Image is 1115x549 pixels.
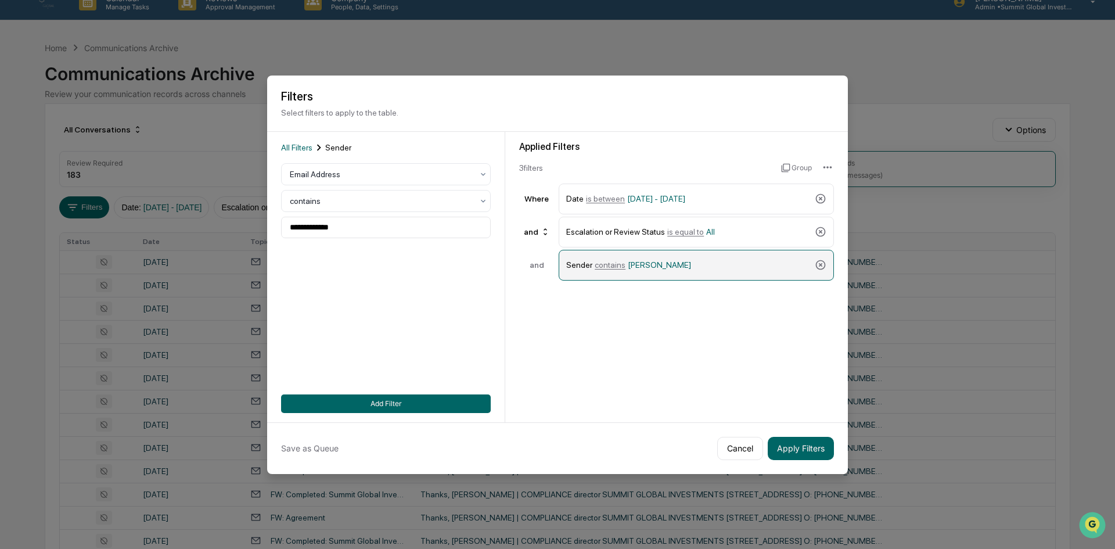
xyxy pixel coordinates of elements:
[519,194,554,203] div: Where
[519,223,555,241] div: and
[12,148,21,157] div: 🖐️
[197,92,211,106] button: Start new chat
[1078,511,1109,542] iframe: Open customer support
[96,146,144,158] span: Attestations
[7,164,78,185] a: 🔎Data Lookup
[325,143,351,152] span: Sender
[7,142,80,163] a: 🖐️Preclearance
[628,260,691,270] span: [PERSON_NAME]
[281,394,491,413] button: Add Filter
[586,194,625,203] span: is between
[595,260,625,270] span: contains
[116,197,141,206] span: Pylon
[23,168,73,180] span: Data Lookup
[281,89,834,103] h2: Filters
[706,227,715,236] span: All
[566,222,810,242] div: Escalation or Review Status
[627,194,685,203] span: [DATE] - [DATE]
[281,108,834,117] p: Select filters to apply to the table.
[80,142,149,163] a: 🗄️Attestations
[12,89,33,110] img: 1746055101610-c473b297-6a78-478c-a979-82029cc54cd1
[768,437,834,460] button: Apply Filters
[519,260,554,270] div: and
[667,227,704,236] span: is equal to
[82,196,141,206] a: Powered byPylon
[781,159,812,177] button: Group
[281,437,339,460] button: Save as Queue
[566,189,810,209] div: Date
[281,143,312,152] span: All Filters
[566,255,810,275] div: Sender
[12,170,21,179] div: 🔎
[519,163,772,173] div: 3 filter s
[717,437,763,460] button: Cancel
[84,148,93,157] div: 🗄️
[519,141,834,152] div: Applied Filters
[12,24,211,43] p: How can we help?
[39,89,190,101] div: Start new chat
[23,146,75,158] span: Preclearance
[39,101,147,110] div: We're available if you need us!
